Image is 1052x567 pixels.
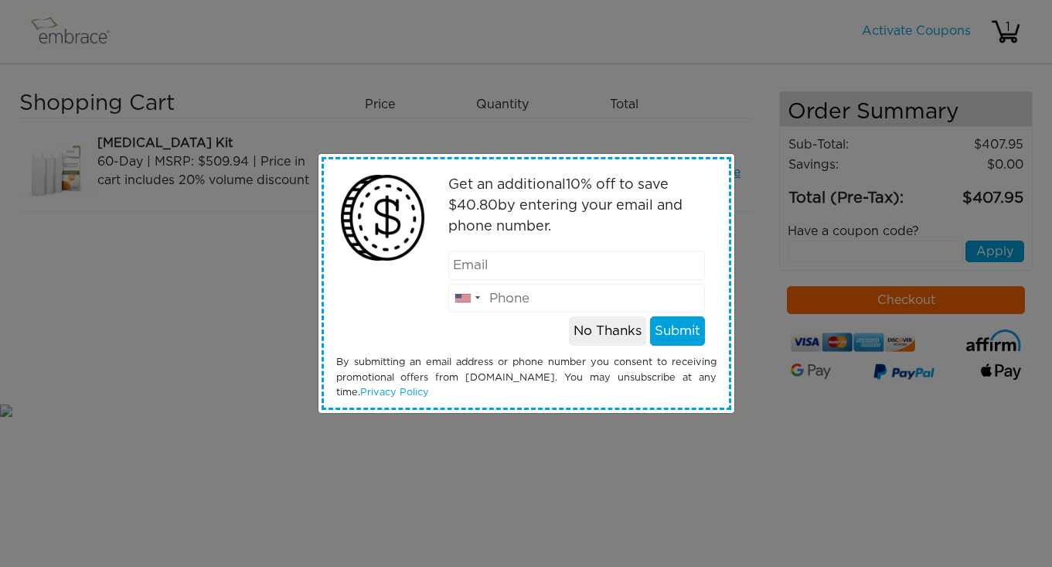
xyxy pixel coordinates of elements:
div: By submitting an email address or phone number you consent to receiving promotional offers from [... [325,355,728,400]
button: Submit [650,316,705,346]
input: Phone [448,284,705,313]
img: money2.png [332,167,434,268]
p: Get an additional % off to save $ by entering your email and phone number. [448,175,705,237]
div: United States: +1 [449,285,485,313]
a: Privacy Policy [360,388,429,398]
button: No Thanks [569,316,646,346]
span: 40.80 [457,199,498,213]
input: Email [448,251,705,280]
span: 10 [566,178,580,192]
